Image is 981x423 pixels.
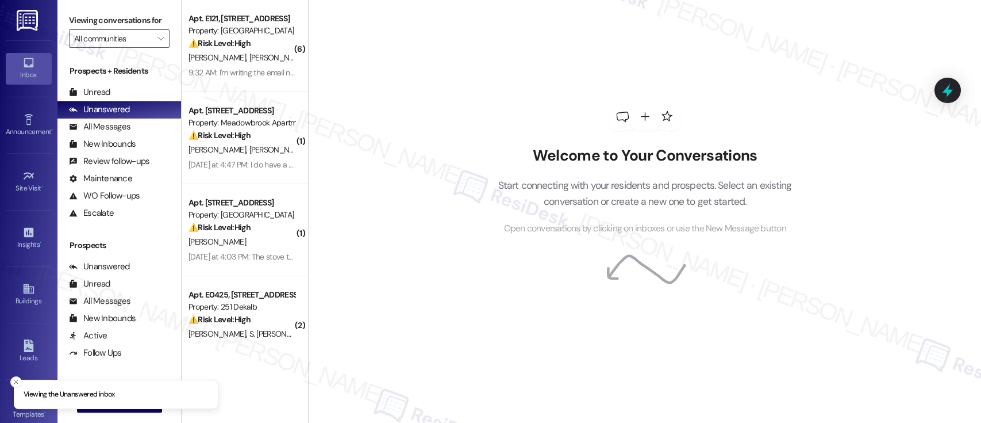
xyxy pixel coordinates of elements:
[69,347,122,359] div: Follow Ups
[188,222,251,233] strong: ⚠️ Risk Level: High
[40,239,41,247] span: •
[188,209,295,221] div: Property: [GEOGRAPHIC_DATA]
[6,53,52,84] a: Inbox
[69,278,110,290] div: Unread
[188,25,295,37] div: Property: [GEOGRAPHIC_DATA]
[57,65,181,77] div: Prospects + Residents
[6,279,52,310] a: Buildings
[24,390,115,400] p: Viewing the Unanswered inbox
[188,13,295,25] div: Apt. E121, [STREET_ADDRESS]
[69,12,170,29] label: Viewing conversations for
[6,223,52,254] a: Insights •
[69,104,130,116] div: Unanswered
[188,329,249,339] span: [PERSON_NAME]
[188,105,295,117] div: Apt. [STREET_ADDRESS]
[157,34,164,43] i: 
[51,126,53,134] span: •
[188,314,251,325] strong: ⚠️ Risk Level: High
[69,330,107,342] div: Active
[188,38,251,48] strong: ⚠️ Risk Level: High
[69,207,114,219] div: Escalate
[188,289,295,301] div: Apt. E0425, [STREET_ADDRESS]
[69,155,149,167] div: Review follow-ups
[249,144,307,155] span: [PERSON_NAME]
[17,10,40,31] img: ResiDesk Logo
[480,177,809,210] p: Start connecting with your residents and prospects. Select an existing conversation or create a n...
[188,159,674,170] div: [DATE] at 4:47 PM: I do have a question if there was a emergency like on a [DATE] our leak happen...
[57,239,181,251] div: Prospects
[249,329,314,339] span: S. [PERSON_NAME]
[69,86,110,98] div: Unread
[69,313,136,325] div: New Inbounds
[188,67,368,78] div: 9:32 AM: I'm writing the email now to [PERSON_NAME]
[41,182,43,190] span: •
[188,52,249,63] span: [PERSON_NAME]
[6,336,52,367] a: Leads
[188,117,295,129] div: Property: Meadowbrook Apartments
[74,29,151,48] input: All communities
[504,222,786,236] span: Open conversations by clicking on inboxes or use the New Message button
[188,301,295,313] div: Property: 251 Dekalb
[188,197,295,209] div: Apt. [STREET_ADDRESS]
[6,166,52,197] a: Site Visit •
[480,147,809,165] h2: Welcome to Your Conversations
[69,190,140,202] div: WO Follow-ups
[188,237,246,247] span: [PERSON_NAME]
[188,251,844,262] div: [DATE] at 4:03 PM: The stove top works. The oven does not. There's no click when turning the cent...
[69,173,132,185] div: Maintenance
[10,376,22,388] button: Close toast
[69,295,130,307] div: All Messages
[69,121,130,133] div: All Messages
[44,409,46,417] span: •
[69,261,130,273] div: Unanswered
[188,144,249,155] span: [PERSON_NAME]
[69,138,136,150] div: New Inbounds
[249,52,307,63] span: [PERSON_NAME]
[188,130,251,140] strong: ⚠️ Risk Level: High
